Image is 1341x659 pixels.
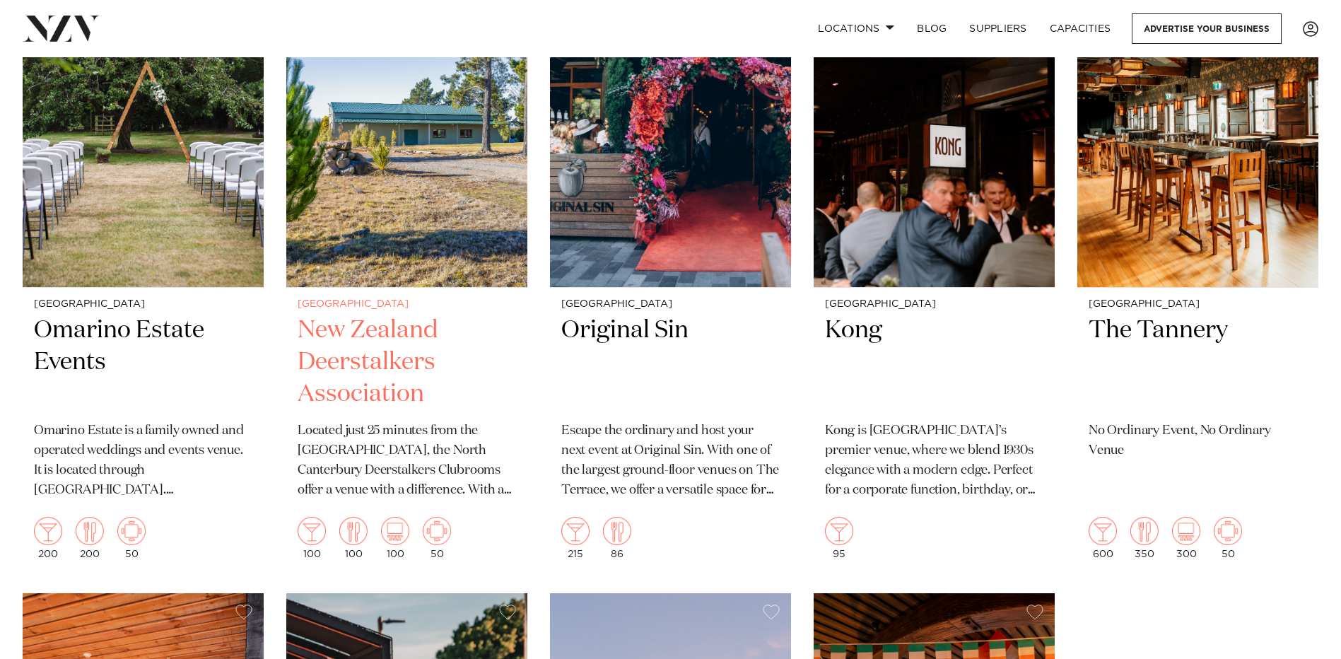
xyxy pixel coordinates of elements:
img: meeting.png [117,517,146,545]
div: 50 [1214,517,1242,559]
div: 300 [1172,517,1200,559]
img: nzv-logo.png [23,16,100,41]
h2: New Zealand Deerstalkers Association [298,315,516,410]
img: dining.png [339,517,368,545]
img: cocktail.png [561,517,590,545]
a: SUPPLIERS [958,13,1038,44]
img: dining.png [1130,517,1159,545]
div: 350 [1130,517,1159,559]
img: theatre.png [1172,517,1200,545]
img: cocktail.png [34,517,62,545]
div: 95 [825,517,853,559]
a: BLOG [906,13,958,44]
img: theatre.png [381,517,409,545]
small: [GEOGRAPHIC_DATA] [34,299,252,310]
h2: Kong [825,315,1043,410]
div: 50 [117,517,146,559]
a: Locations [807,13,906,44]
a: Advertise your business [1132,13,1282,44]
div: 200 [76,517,104,559]
p: Escape the ordinary and host your next event at Original Sin. With one of the largest ground-floo... [561,421,780,501]
img: cocktail.png [825,517,853,545]
div: 50 [423,517,451,559]
h2: Original Sin [561,315,780,410]
div: 600 [1089,517,1117,559]
small: [GEOGRAPHIC_DATA] [825,299,1043,310]
p: Located just 25 minutes from the [GEOGRAPHIC_DATA], the North Canterbury Deerstalkers Clubrooms o... [298,421,516,501]
h2: Omarino Estate Events [34,315,252,410]
div: 215 [561,517,590,559]
div: 100 [339,517,368,559]
a: Capacities [1038,13,1123,44]
img: cocktail.png [1089,517,1117,545]
p: Omarino Estate is a family owned and operated weddings and events venue. It is located through [G... [34,421,252,501]
img: meeting.png [423,517,451,545]
div: 100 [381,517,409,559]
p: No Ordinary Event, No Ordinary Venue [1089,421,1307,461]
img: meeting.png [1214,517,1242,545]
small: [GEOGRAPHIC_DATA] [561,299,780,310]
img: dining.png [76,517,104,545]
small: [GEOGRAPHIC_DATA] [298,299,516,310]
h2: The Tannery [1089,315,1307,410]
div: 86 [603,517,631,559]
div: 200 [34,517,62,559]
img: dining.png [603,517,631,545]
img: cocktail.png [298,517,326,545]
small: [GEOGRAPHIC_DATA] [1089,299,1307,310]
p: Kong is [GEOGRAPHIC_DATA]’s premier venue, where we blend 1930s elegance with a modern edge. Perf... [825,421,1043,501]
div: 100 [298,517,326,559]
